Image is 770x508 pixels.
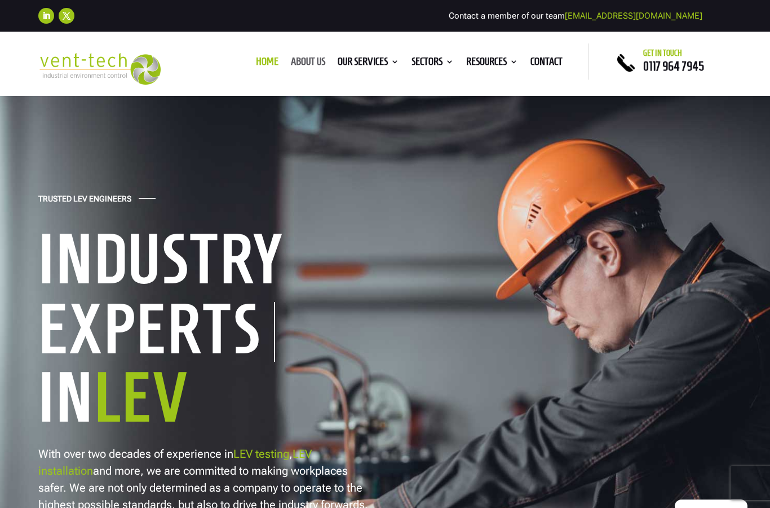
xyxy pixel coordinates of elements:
a: LEV testing [233,447,289,461]
a: Follow on LinkedIn [38,8,54,24]
a: Our Services [338,58,399,70]
h1: In [38,362,388,439]
h1: Industry [38,224,388,300]
a: Resources [466,58,518,70]
a: Sectors [411,58,454,70]
a: Follow on X [59,8,74,24]
a: [EMAIL_ADDRESS][DOMAIN_NAME] [565,11,702,21]
a: LEV installation [38,447,312,478]
img: 2023-09-27T08_35_16.549ZVENT-TECH---Clear-background [38,53,160,84]
h1: Experts [38,302,275,362]
h4: Trusted LEV Engineers [38,194,131,209]
a: Home [256,58,278,70]
span: LEV [94,360,189,434]
a: About us [291,58,325,70]
span: Contact a member of our team [449,11,702,21]
span: Get in touch [643,49,682,58]
a: Contact [530,58,563,70]
a: 0117 964 7945 [643,59,704,73]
